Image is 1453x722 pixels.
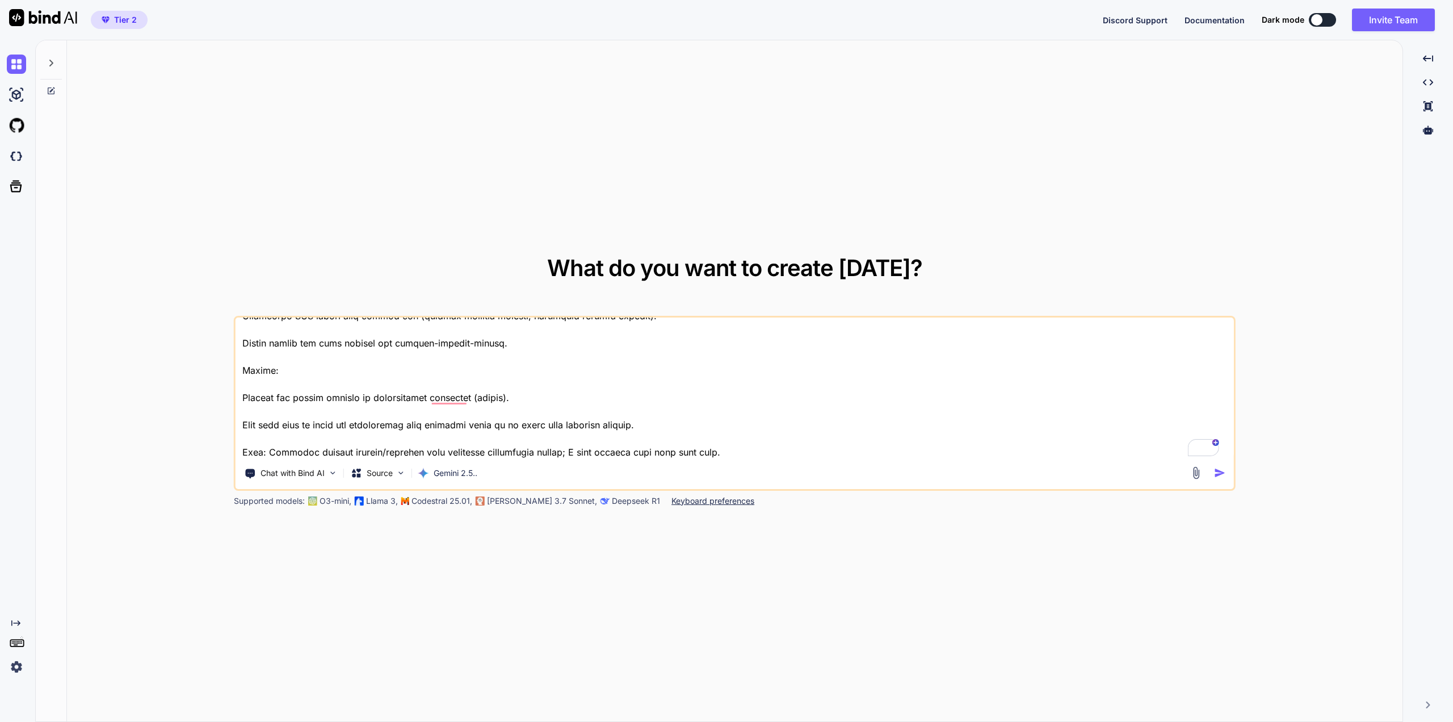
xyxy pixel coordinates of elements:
[7,657,26,677] img: settings
[366,495,398,507] p: Llama 3,
[396,468,406,478] img: Pick Models
[1262,14,1304,26] span: Dark mode
[1103,15,1168,25] span: Discord Support
[7,85,26,105] img: ai-studio
[261,468,325,479] p: Chat with Bind AI
[9,9,77,26] img: Bind AI
[7,55,26,74] img: chat
[234,495,305,507] p: Supported models:
[547,254,922,282] span: What do you want to create [DATE]?
[1103,14,1168,26] button: Discord Support
[600,496,610,506] img: claude
[1190,466,1203,479] img: attachment
[308,496,317,506] img: GPT-4
[367,468,393,479] p: Source
[91,11,148,29] button: premiumTier 2
[320,495,351,507] p: O3-mini,
[1185,15,1245,25] span: Documentation
[1185,14,1245,26] button: Documentation
[418,468,429,479] img: Gemini 2.5 Pro
[1352,9,1435,31] button: Invite Team
[411,495,472,507] p: Codestral 25.01,
[114,14,137,26] span: Tier 2
[671,495,754,507] p: Keyboard preferences
[487,495,597,507] p: [PERSON_NAME] 3.7 Sonnet,
[612,495,660,507] p: Deepseek R1
[476,496,485,506] img: claude
[102,16,110,23] img: premium
[1214,467,1226,479] img: icon
[401,497,409,505] img: Mistral-AI
[7,147,26,166] img: darkCloudIdeIcon
[7,116,26,135] img: githubLight
[434,468,477,479] p: Gemini 2.5..
[236,318,1234,458] textarea: To enrich screen reader interactions, please activate Accessibility in Grammarly extension settings
[355,496,364,506] img: Llama2
[328,468,338,478] img: Pick Tools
